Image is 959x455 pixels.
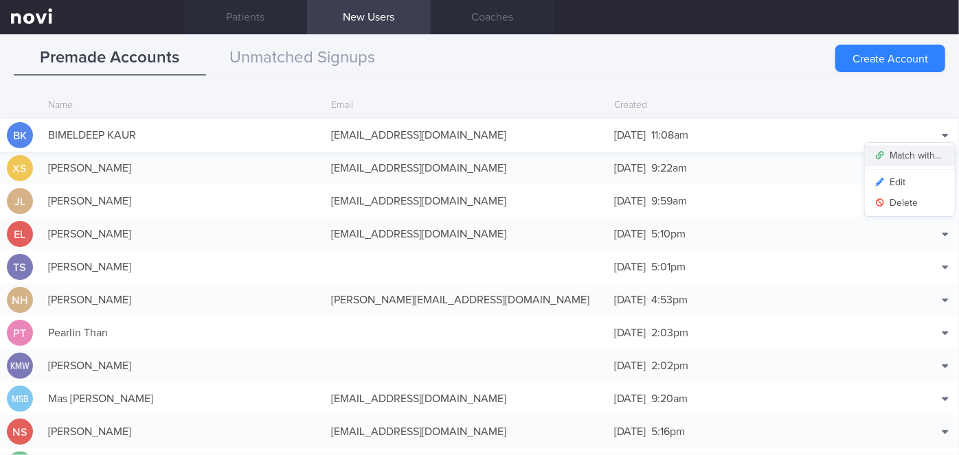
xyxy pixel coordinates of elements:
button: Unmatched Signups [206,41,398,75]
span: [DATE] [614,393,646,404]
div: [PERSON_NAME] [41,352,324,380]
span: [DATE] [614,261,646,272]
div: PT [7,320,33,347]
button: Edit [865,172,955,193]
div: [EMAIL_ADDRESS][DOMAIN_NAME] [324,154,607,182]
button: Create Account [835,45,945,72]
span: [DATE] [614,426,646,437]
div: [PERSON_NAME] [41,418,324,445]
span: [DATE] [614,360,646,371]
span: 5:10pm [651,229,686,240]
div: MSB [9,386,31,412]
div: [EMAIL_ADDRESS][DOMAIN_NAME] [324,418,607,445]
span: [DATE] [614,130,646,141]
div: Pearlin Than [41,319,324,347]
span: 2:03pm [651,327,688,338]
span: 11:08am [651,130,688,141]
button: Match with... [865,145,955,166]
span: [DATE] [614,327,646,338]
span: 9:22am [651,163,687,174]
div: XS [7,155,33,182]
div: BIMELDEEP KAUR [41,121,324,149]
span: [DATE] [614,163,646,174]
div: JL [7,188,33,215]
button: Delete [865,193,955,213]
div: Mas [PERSON_NAME] [41,385,324,412]
span: 2:02pm [651,360,688,371]
div: Created [607,93,890,119]
span: 9:20am [651,393,688,404]
button: Premade Accounts [14,41,206,75]
div: TS [7,254,33,281]
span: [DATE] [614,294,646,305]
div: [EMAIL_ADDRESS][DOMAIN_NAME] [324,121,607,149]
div: [PERSON_NAME] [41,187,324,215]
span: 4:53pm [651,294,688,305]
div: EL [7,221,33,248]
div: [PERSON_NAME] [41,253,324,281]
div: [EMAIL_ADDRESS][DOMAIN_NAME] [324,220,607,248]
div: [PERSON_NAME] [41,220,324,248]
div: Email [324,93,607,119]
div: [PERSON_NAME][EMAIL_ADDRESS][DOMAIN_NAME] [324,286,607,314]
div: [PERSON_NAME] [41,286,324,314]
div: [PERSON_NAME] [41,154,324,182]
div: KMW [9,353,31,380]
span: [DATE] [614,196,646,207]
span: 5:16pm [651,426,685,437]
div: NS [7,419,33,445]
span: 9:59am [651,196,687,207]
div: BK [7,122,33,149]
div: [EMAIL_ADDRESS][DOMAIN_NAME] [324,385,607,412]
span: 5:01pm [651,261,686,272]
div: Name [41,93,324,119]
span: [DATE] [614,229,646,240]
div: [EMAIL_ADDRESS][DOMAIN_NAME] [324,187,607,215]
div: NH [7,287,33,314]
